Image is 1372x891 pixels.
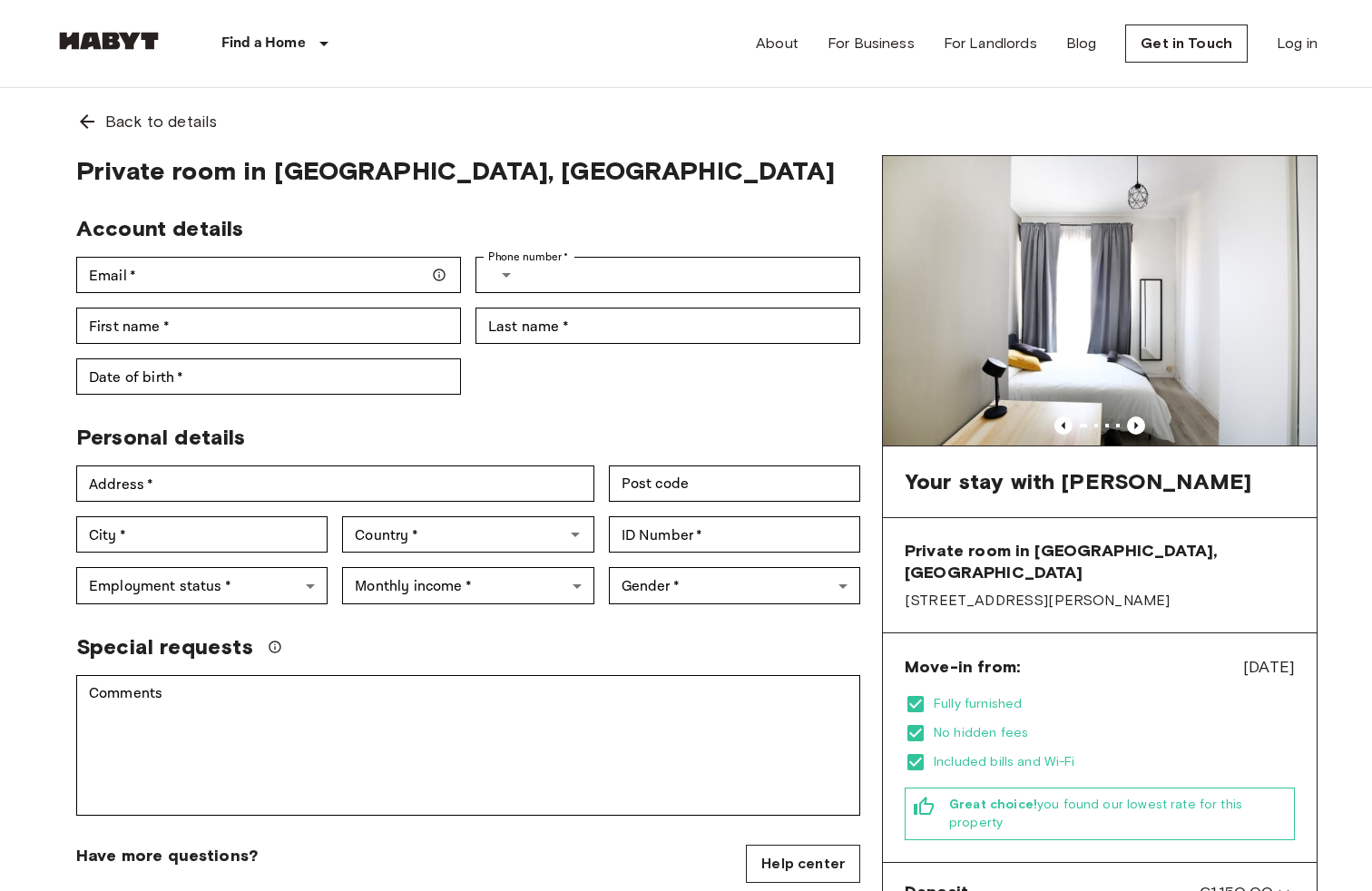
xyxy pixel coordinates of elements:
[76,633,253,661] span: Special requests
[488,257,524,293] button: Select country
[76,845,258,867] span: Have more questions?
[54,32,163,50] img: Habyt
[54,88,1318,155] a: Back to details
[105,110,217,133] span: Back to details
[609,516,860,553] div: ID Number
[934,753,1295,771] span: Included bills and Wi-Fi
[475,308,860,344] div: Last name
[432,268,446,282] svg: Make sure your email is correct — we'll send your booking details there.
[76,257,461,293] div: Email
[949,797,1037,812] b: Great choice!
[268,640,282,654] svg: We'll do our best to accommodate your request, but please note we can't guarantee it will be poss...
[883,156,1317,445] img: Marketing picture of unit IT-22-001-019-04H
[756,33,799,54] a: About
[76,308,461,344] div: First name
[1277,33,1318,54] a: Log in
[1127,416,1145,435] button: Previous image
[76,155,860,186] span: Private room in [GEOGRAPHIC_DATA], [GEOGRAPHIC_DATA]
[944,33,1037,54] a: For Landlords
[934,724,1295,742] span: No hidden fees
[76,424,245,450] span: Personal details
[905,591,1295,611] span: [STREET_ADDRESS][PERSON_NAME]
[949,796,1287,832] span: you found our lowest rate for this property
[76,358,461,395] input: Choose date
[1054,416,1073,435] button: Previous image
[76,215,243,241] span: Account details
[828,33,915,54] a: For Business
[905,540,1295,583] span: Private room in [GEOGRAPHIC_DATA], [GEOGRAPHIC_DATA]
[934,695,1295,713] span: Fully furnished
[76,516,328,553] div: City
[905,656,1020,678] span: Move-in from:
[76,675,860,816] div: Comments
[1243,655,1295,679] span: [DATE]
[905,468,1251,495] span: Your stay with [PERSON_NAME]
[488,249,569,265] label: Phone number
[76,465,594,502] div: Address
[221,33,306,54] p: Find a Home
[563,522,588,547] button: Open
[609,465,860,502] div: Post code
[746,845,860,883] a: Help center
[1125,24,1248,63] a: Get in Touch
[1066,33,1097,54] a: Blog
